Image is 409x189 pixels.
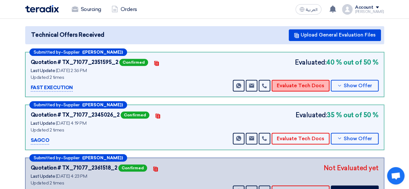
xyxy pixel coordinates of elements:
div: Account [355,5,373,10]
div: Not Evaluated yet [324,163,379,173]
img: Teradix logo [25,5,59,13]
div: Evaluated: [295,58,379,67]
div: – [29,101,127,109]
div: Updated 2 times [31,180,192,186]
span: Confirmed [118,164,147,172]
span: Last Update [31,121,55,126]
button: Show Offer [331,133,379,144]
span: Show Offer [344,136,372,141]
button: Show Offer [331,80,379,91]
p: FAST EXECUTION [31,84,73,92]
p: SAGCO [31,137,49,144]
div: Updated 2 times [31,127,192,133]
div: Updated 2 times [31,74,192,81]
button: Evaluate Tech Docs [272,133,329,144]
span: Submitted by [34,50,61,54]
b: ([PERSON_NAME]) [82,103,123,107]
span: Last Update [31,68,55,73]
b: ([PERSON_NAME]) [82,50,123,54]
a: Sourcing [67,2,106,16]
span: Supplier [63,103,80,107]
div: Quotation # TX_71077_2351595_2 [31,58,118,66]
span: [DATE] 4:19 PM [56,121,86,126]
span: Supplier [63,156,80,160]
div: [PERSON_NAME] [355,10,384,14]
div: Quotation # TX_71077_2345026_2 [31,111,120,119]
b: 40 % out of 50 % [326,58,378,67]
span: [DATE] 4:23 PM [56,173,87,179]
div: Evaluated: [296,110,379,120]
div: Open chat [387,167,404,184]
span: العربية [306,7,318,12]
button: Evaluate Tech Docs [272,80,329,91]
div: – [29,48,127,56]
span: Technical Offers Received [31,31,104,39]
div: Quotation # TX_71077_2361518_2 [31,164,117,172]
span: Submitted by [34,103,61,107]
img: profile_test.png [342,4,352,15]
span: Last Update [31,173,55,179]
span: Show Offer [344,83,372,88]
button: Upload General Evaluation Files [289,29,381,41]
span: Confirmed [121,111,149,119]
span: Supplier [63,50,80,54]
a: Orders [106,2,142,16]
button: العربية [296,4,321,15]
span: [DATE] 2:36 PM [56,68,87,73]
div: – [29,154,127,162]
b: 35 % out of 50 % [327,110,378,120]
b: ([PERSON_NAME]) [82,156,123,160]
span: Confirmed [119,59,148,66]
span: Submitted by [34,156,61,160]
